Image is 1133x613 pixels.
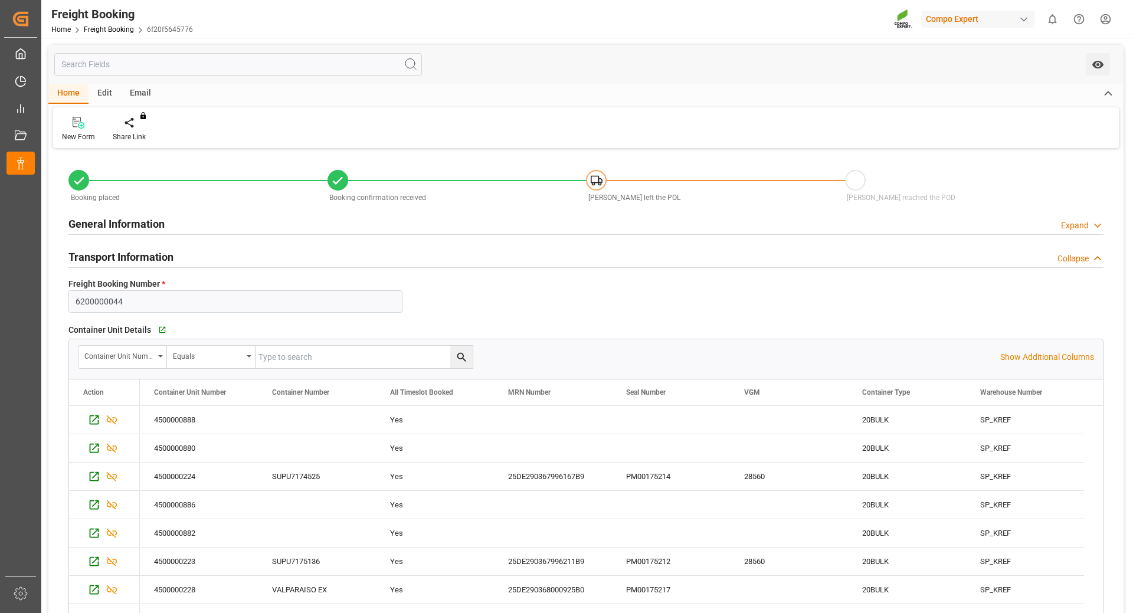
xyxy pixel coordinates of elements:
div: 4500000882 [140,519,258,547]
div: 20BULK [862,576,952,604]
span: [PERSON_NAME] left the POL [588,194,680,202]
span: Warehouse Number [980,388,1042,396]
span: Container Unit Details [68,324,151,336]
div: Yes [390,520,480,547]
div: 4500000886 [140,491,258,519]
a: Home [51,25,71,34]
div: Compo Expert [921,11,1034,28]
div: Press SPACE to select this row. [140,519,1084,548]
span: Container Unit Number [154,388,226,396]
span: [PERSON_NAME] reached the POD [847,194,955,202]
div: SP_KREF [966,576,1084,604]
div: Equals [173,348,243,362]
div: 20BULK [862,548,952,575]
div: Collapse [1057,253,1089,265]
button: Help Center [1066,6,1092,32]
div: 4500000888 [140,406,258,434]
div: Press SPACE to select this row. [69,519,140,548]
div: 4500000880 [140,434,258,462]
div: 25DE290367996167B9 [494,463,612,490]
div: SP_KREF [966,548,1084,575]
div: Press SPACE to select this row. [140,434,1084,463]
div: New Form [62,132,95,142]
span: All Timeslot Booked [390,388,453,396]
div: Freight Booking [51,5,193,23]
div: Press SPACE to select this row. [69,434,140,463]
a: Freight Booking [84,25,134,34]
div: Press SPACE to select this row. [69,491,140,519]
div: SUPU7175136 [258,548,376,575]
span: Booking placed [71,194,120,202]
div: SP_KREF [966,463,1084,490]
div: Yes [390,576,480,604]
span: Booking confirmation received [329,194,426,202]
div: SUPU7174525 [258,463,376,490]
img: Screenshot%202023-09-29%20at%2010.02.21.png_1712312052.png [894,9,913,29]
span: Freight Booking Number [68,278,165,290]
div: Action [83,388,104,396]
span: VGM [744,388,760,396]
div: 20BULK [862,491,952,519]
div: 25DE290368000925B0 [494,576,612,604]
div: Email [121,84,160,104]
button: open menu [1086,53,1110,76]
div: Press SPACE to select this row. [140,491,1084,519]
div: SP_KREF [966,406,1084,434]
div: Press SPACE to select this row. [140,463,1084,491]
button: search button [450,346,473,368]
div: 20BULK [862,520,952,547]
button: Compo Expert [921,8,1039,30]
div: 20BULK [862,435,952,462]
div: 20BULK [862,407,952,434]
div: 28560 [730,463,848,490]
span: Seal Number [626,388,666,396]
div: PM00175217 [612,576,730,604]
input: Search Fields [54,53,422,76]
div: Home [48,84,89,104]
div: 4500000223 [140,548,258,575]
div: SP_KREF [966,519,1084,547]
button: open menu [78,346,167,368]
div: Container Unit Number [84,348,154,362]
div: Yes [390,435,480,462]
div: Press SPACE to select this row. [69,576,140,604]
div: 20BULK [862,463,952,490]
div: Edit [89,84,121,104]
div: VALPARAISO EX [258,576,376,604]
div: SP_KREF [966,491,1084,519]
div: Press SPACE to select this row. [69,463,140,491]
div: PM00175212 [612,548,730,575]
div: Press SPACE to select this row. [140,576,1084,604]
div: PM00175214 [612,463,730,490]
span: MRN Number [508,388,551,396]
div: 4500000224 [140,463,258,490]
span: Container Type [862,388,910,396]
h2: Transport Information [68,249,173,265]
div: 28560 [730,548,848,575]
input: Type to search [256,346,473,368]
span: Container Number [272,388,329,396]
div: 25DE290367996211B9 [494,548,612,575]
button: show 0 new notifications [1039,6,1066,32]
p: Show Additional Columns [1000,351,1094,363]
div: Yes [390,548,480,575]
div: Press SPACE to select this row. [69,406,140,434]
div: Press SPACE to select this row. [140,406,1084,434]
div: SP_KREF [966,434,1084,462]
div: Press SPACE to select this row. [140,548,1084,576]
div: Yes [390,463,480,490]
div: Expand [1061,219,1089,232]
button: open menu [167,346,256,368]
h2: General Information [68,216,165,232]
div: 4500000228 [140,576,258,604]
div: Yes [390,491,480,519]
div: Press SPACE to select this row. [69,548,140,576]
div: Yes [390,407,480,434]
